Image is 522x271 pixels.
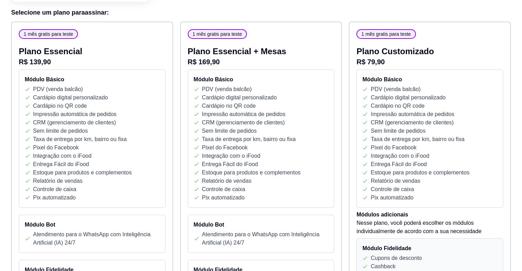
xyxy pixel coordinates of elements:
p: Plano Essencial [19,46,166,57]
p: CRM (gerenciamento de clientes) [33,118,116,127]
span: 1 mês gratis para teste [359,31,413,38]
p: Atendimento para o WhatsApp com Inteligência Artificial (IA) 24/7 [33,230,160,247]
h4: Módulo Bot [25,221,160,229]
p: Controle de caixa [202,185,246,194]
p: PDV (venda balcão) [371,85,420,93]
h4: Módulo Básico [362,75,497,84]
h4: Módulo Fidelidade [362,244,497,253]
p: Entrega Fácil do iFood [371,160,427,169]
p: Sem limite de pedidos [33,127,88,135]
h3: Selecione um plano para assinar : [11,8,511,17]
p: Relatório de vendas [202,177,251,185]
span: 1 mês gratis para teste [21,31,76,38]
p: Relatório de vendas [33,177,82,185]
p: Pixel do Facebook [371,143,417,152]
p: R$ 79,90 [356,57,503,67]
p: Estoque para produtos e complementos [202,169,301,177]
h4: Módulos adicionais [356,211,503,219]
p: Cupons de desconto [371,254,422,262]
p: Plano Customizado [356,46,503,57]
p: Controle de caixa [33,185,77,194]
p: Impressão automática de pedidos [202,110,286,118]
p: Cardápio digital personalizado [33,93,108,102]
p: Pixel do Facebook [33,143,79,152]
p: Entrega Fácil do iFood [202,160,258,169]
p: Pix automatizado [371,194,413,202]
p: Impressão automática de pedidos [33,110,117,118]
p: Cardápio no QR code [33,102,87,110]
p: Sem limite de pedidos [371,127,425,135]
p: R$ 139,90 [19,57,166,67]
h4: Módulo Bot [194,221,329,229]
p: Cardápio digital personalizado [202,93,277,102]
p: CRM (gerenciamento de clientes) [202,118,285,127]
h4: Módulo Básico [194,75,329,84]
p: Estoque para produtos e complementos [371,169,469,177]
p: PDV (venda balcão) [33,85,83,93]
p: Controle de caixa [371,185,414,194]
p: Entrega Fácil do iFood [33,160,89,169]
p: Taxa de entrega por km, bairro ou fixa [371,135,464,143]
p: R$ 169,90 [188,57,335,67]
p: Integração com o iFood [33,152,91,160]
p: Cashback [371,262,395,271]
span: 1 mês gratis para teste [190,31,245,38]
p: CRM (gerenciamento de clientes) [371,118,453,127]
p: Cardápio digital personalizado [371,93,445,102]
p: Atendimento para o WhatsApp com Inteligência Artificial (IA) 24/7 [202,230,329,247]
p: Pix automatizado [33,194,76,202]
p: Taxa de entrega por km, bairro ou fixa [202,135,296,143]
p: Pixel do Facebook [202,143,248,152]
p: Taxa de entrega por km, bairro ou fixa [33,135,127,143]
p: Impressão automática de pedidos [371,110,454,118]
p: Pix automatizado [202,194,245,202]
p: Plano Essencial + Mesas [188,46,335,57]
p: Cardápio no QR code [371,102,425,110]
p: Integração com o iFood [371,152,429,160]
p: Estoque para produtos e complementos [33,169,132,177]
p: Sem limite de pedidos [202,127,257,135]
h4: Módulo Básico [25,75,160,84]
p: Relatório de vendas [371,177,420,185]
p: Cardápio no QR code [202,102,256,110]
p: PDV (venda balcão) [202,85,252,93]
p: Nesse plano, você poderá escolher os módulos individualmente de acordo com a sua necessidade [356,219,503,236]
p: Integração com o iFood [202,152,260,160]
